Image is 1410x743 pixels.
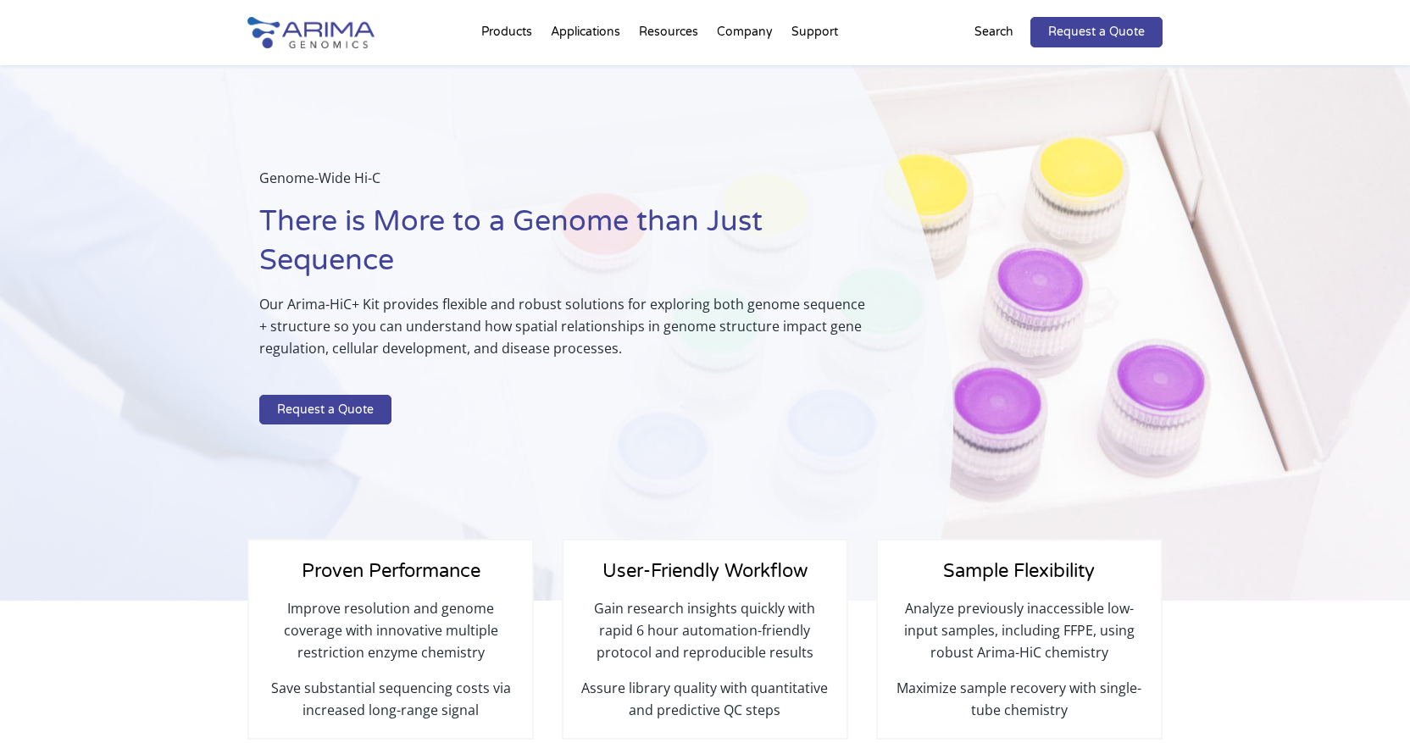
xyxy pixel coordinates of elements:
[580,677,830,721] p: Assure library quality with quantitative and predictive QC steps
[259,167,869,202] p: Genome-Wide Hi-C
[302,560,480,582] span: Proven Performance
[895,677,1144,721] p: Maximize sample recovery with single-tube chemistry
[895,597,1144,677] p: Analyze previously inaccessible low-input samples, including FFPE, using robust Arima-HiC chemistry
[1030,17,1163,47] a: Request a Quote
[266,597,515,677] p: Improve resolution and genome coverage with innovative multiple restriction enzyme chemistry
[259,202,869,293] h1: There is More to a Genome than Just Sequence
[580,597,830,677] p: Gain research insights quickly with rapid 6 hour automation-friendly protocol and reproducible re...
[247,17,375,48] img: Arima-Genomics-logo
[974,21,1013,43] p: Search
[259,395,391,425] a: Request a Quote
[602,560,808,582] span: User-Friendly Workflow
[259,293,869,373] p: Our Arima-HiC+ Kit provides flexible and robust solutions for exploring both genome sequence + st...
[943,560,1095,582] span: Sample Flexibility
[266,677,515,721] p: Save substantial sequencing costs via increased long-range signal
